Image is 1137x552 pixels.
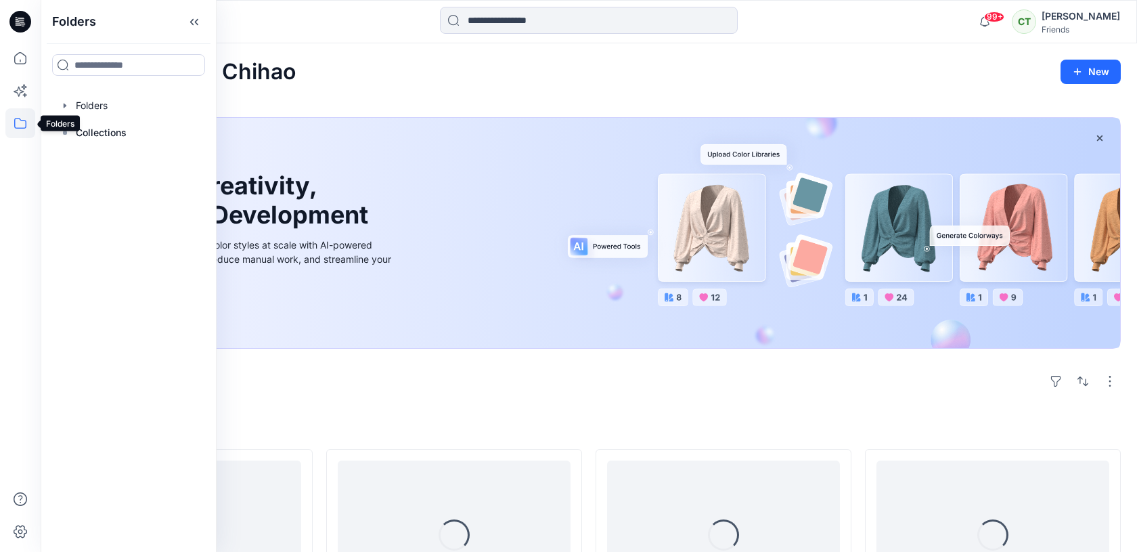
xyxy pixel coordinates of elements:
[76,125,127,141] p: Collections
[1012,9,1036,34] div: CT
[984,12,1004,22] span: 99+
[90,171,374,230] h1: Unleash Creativity, Speed Up Development
[90,297,395,324] a: Discover more
[90,238,395,280] div: Explore ideas faster and recolor styles at scale with AI-powered tools that boost creativity, red...
[1042,8,1120,24] div: [PERSON_NAME]
[1061,60,1121,84] button: New
[57,419,1121,436] h4: Styles
[1042,24,1120,35] div: Friends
